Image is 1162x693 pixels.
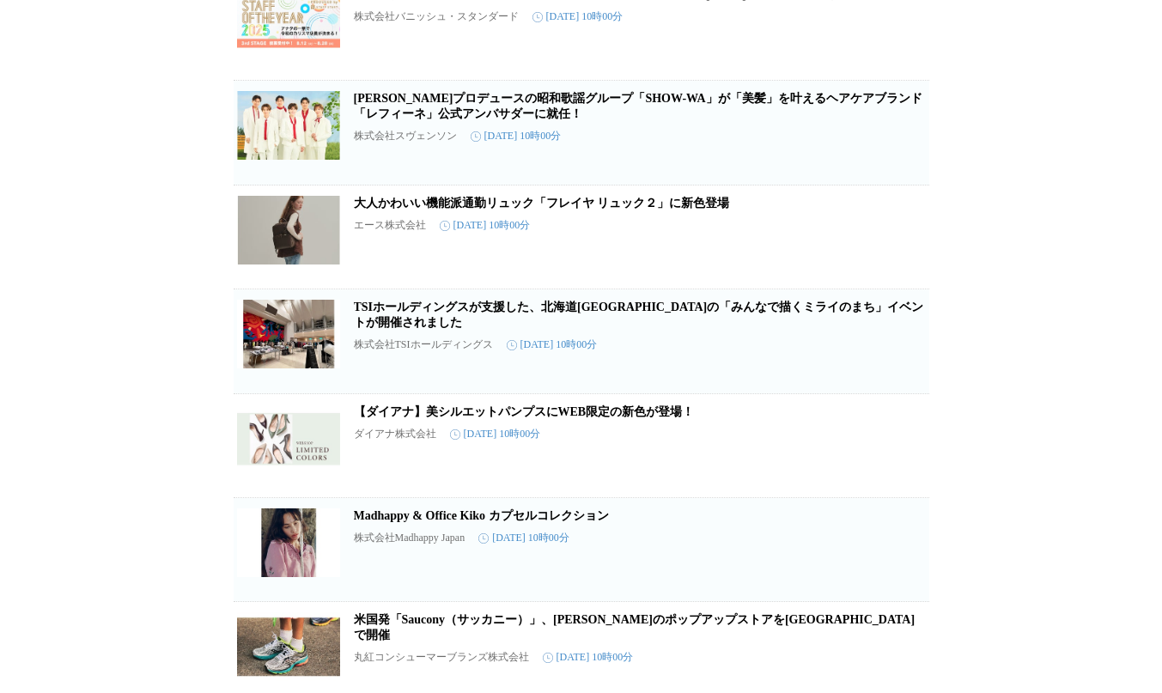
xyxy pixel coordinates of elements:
a: 米国発「Saucony（サッカニー）」、[PERSON_NAME]のポップアップストアを[GEOGRAPHIC_DATA]で開催 [354,613,916,641]
p: 株式会社TSIホールディングス [354,337,493,352]
time: [DATE] 10時00分 [440,218,531,233]
img: 大人かわいい機能派通勤リュック「フレイヤ リュック２」に新色登場 [237,196,340,264]
p: 株式会社スヴェンソン [354,129,457,143]
p: 丸紅コンシューマーブランズ株式会社 [354,650,529,665]
img: TSIホールディングスが支援した、北海道上川町の「みんなで描くミライのまち」イベントが開催されました [237,300,340,368]
time: [DATE] 10時00分 [478,531,569,545]
time: [DATE] 10時00分 [532,9,624,24]
a: 大人かわいい機能派通勤リュック「フレイヤ リュック２」に新色登場 [354,197,730,210]
img: 米国発「Saucony（サッカニー）」、日本初のポップアップストアを新宿伊勢丹店で開催 [237,612,340,681]
time: [DATE] 10時00分 [471,129,562,143]
time: [DATE] 10時00分 [507,337,598,352]
a: [PERSON_NAME]プロデュースの昭和歌謡グループ「SHOW-WA」が「美髪」を叶えるヘアケアブランド「レフィーネ」公式アンバサダーに就任！ [354,92,922,120]
a: 【ダイアナ】美シルエットパンプスにWEB限定の新色が登場！ [354,405,695,418]
time: [DATE] 10時00分 [543,650,634,665]
a: Madhappy & Office Kiko カプセルコレクション [354,509,609,522]
time: [DATE] 10時00分 [450,427,541,441]
img: 【ダイアナ】美シルエットパンプスにWEB限定の新色が登場！ [237,404,340,473]
img: Madhappy & Office Kiko カプセルコレクション [237,508,340,577]
img: 秋元康氏プロデュースの昭和歌謡グループ「SHOW-WA」が「美髪」を叶えるヘアケアブランド「レフィーネ」公式アンバサダーに就任！ [237,91,340,160]
p: 株式会社Madhappy Japan [354,531,465,545]
p: エース株式会社 [354,218,426,233]
p: ダイアナ株式会社 [354,427,436,441]
a: TSIホールディングスが支援した、北海道[GEOGRAPHIC_DATA]の「みんなで描くミライのまち」イベントが開催されました [354,301,924,329]
p: 株式会社バニッシュ・スタンダード [354,9,519,24]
